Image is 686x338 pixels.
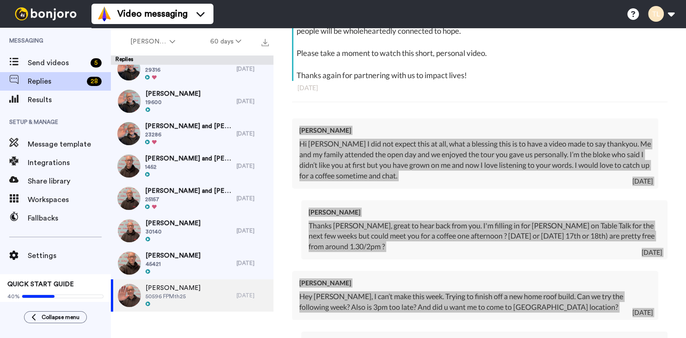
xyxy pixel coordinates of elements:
[118,252,141,275] img: fc1c1420-f21f-4f78-8e40-9533e2453c97-thumb.jpg
[117,187,140,210] img: 014c5695-5418-4ecc-a43e-9dffb7c47511-thumb.jpg
[111,247,273,279] a: [PERSON_NAME]45421[DATE]
[111,55,273,65] div: Replies
[632,308,653,317] div: [DATE]
[28,250,111,261] span: Settings
[237,195,269,202] div: [DATE]
[28,76,83,87] span: Replies
[237,292,269,299] div: [DATE]
[7,281,74,288] span: QUICK START GUIDE
[145,186,232,196] span: [PERSON_NAME] and [PERSON_NAME]
[146,260,200,268] span: 45421
[117,57,140,80] img: fcb26f74-b81b-4c98-baca-5e6747a3f069-thumb.jpg
[237,162,269,170] div: [DATE]
[261,39,269,46] img: export.svg
[299,278,651,288] div: [PERSON_NAME]
[146,251,200,260] span: [PERSON_NAME]
[309,221,660,252] div: Thanks [PERSON_NAME], great to hear back from you. I'm filling in for [PERSON_NAME] on Table Talk...
[299,291,651,313] div: Hey [PERSON_NAME], I can’t make this week. Trying to finish off a new home roof build. Can we try...
[111,150,273,182] a: [PERSON_NAME] and [PERSON_NAME]1452[DATE]
[118,219,141,242] img: e84a47d2-076b-47ef-9fc4-d78f8d5d5995-thumb.jpg
[28,139,111,150] span: Message template
[111,53,273,85] a: [PERSON_NAME] and [PERSON_NAME]29316[DATE]
[7,293,20,300] span: 40%
[28,94,111,105] span: Results
[237,98,269,105] div: [DATE]
[87,77,102,86] div: 28
[146,98,200,106] span: 19600
[237,130,269,137] div: [DATE]
[91,58,102,68] div: 5
[259,35,272,49] button: Export all results that match these filters now.
[118,284,141,307] img: 5cf3c04a-a0c8-49ca-a6d0-13430f245b70-thumb.jpg
[309,208,660,217] div: [PERSON_NAME]
[145,66,232,74] span: 29316
[146,228,200,235] span: 30140
[97,6,112,21] img: vm-color.svg
[145,122,232,131] span: [PERSON_NAME] and [PERSON_NAME]
[28,57,87,68] span: Send videos
[642,248,662,257] div: [DATE]
[237,65,269,73] div: [DATE]
[297,83,662,92] div: [DATE]
[117,7,188,20] span: Video messaging
[111,182,273,215] a: [PERSON_NAME] and [PERSON_NAME]25157[DATE]
[111,215,273,247] a: [PERSON_NAME]30140[DATE]
[28,157,111,168] span: Integrations
[118,90,141,113] img: 640a1cbc-31f4-4891-ba67-83b1976c4b32-thumb.jpg
[111,85,273,117] a: [PERSON_NAME]19600[DATE]
[146,219,200,228] span: [PERSON_NAME]
[193,33,259,50] button: 60 days
[111,279,273,312] a: [PERSON_NAME]50596 FPMth25[DATE]
[632,177,653,186] div: [DATE]
[145,163,232,171] span: 1452
[146,283,200,293] span: [PERSON_NAME]
[111,117,273,150] a: [PERSON_NAME] and [PERSON_NAME]23286[DATE]
[237,259,269,267] div: [DATE]
[117,154,140,178] img: 67eaaa03-8391-4300-a044-b53d70590310-thumb.jpg
[145,154,232,163] span: [PERSON_NAME] and [PERSON_NAME]
[28,176,111,187] span: Share library
[146,293,200,300] span: 50596 FPMth25
[11,7,80,20] img: bj-logo-header-white.svg
[28,194,111,205] span: Workspaces
[146,89,200,98] span: [PERSON_NAME]
[42,313,79,321] span: Collapse menu
[117,122,140,145] img: 6fea4af1-0799-4bfc-9325-7444e934ab2b-thumb.jpg
[113,33,193,50] button: [PERSON_NAME]
[145,131,232,138] span: 23286
[130,37,168,46] span: [PERSON_NAME]
[299,139,651,181] div: Hi [PERSON_NAME] I did not expect this at all, what a blessing this is to have a video made to sa...
[28,213,111,224] span: Fallbacks
[237,227,269,234] div: [DATE]
[24,311,87,323] button: Collapse menu
[145,196,232,203] span: 25157
[299,126,651,135] div: [PERSON_NAME]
